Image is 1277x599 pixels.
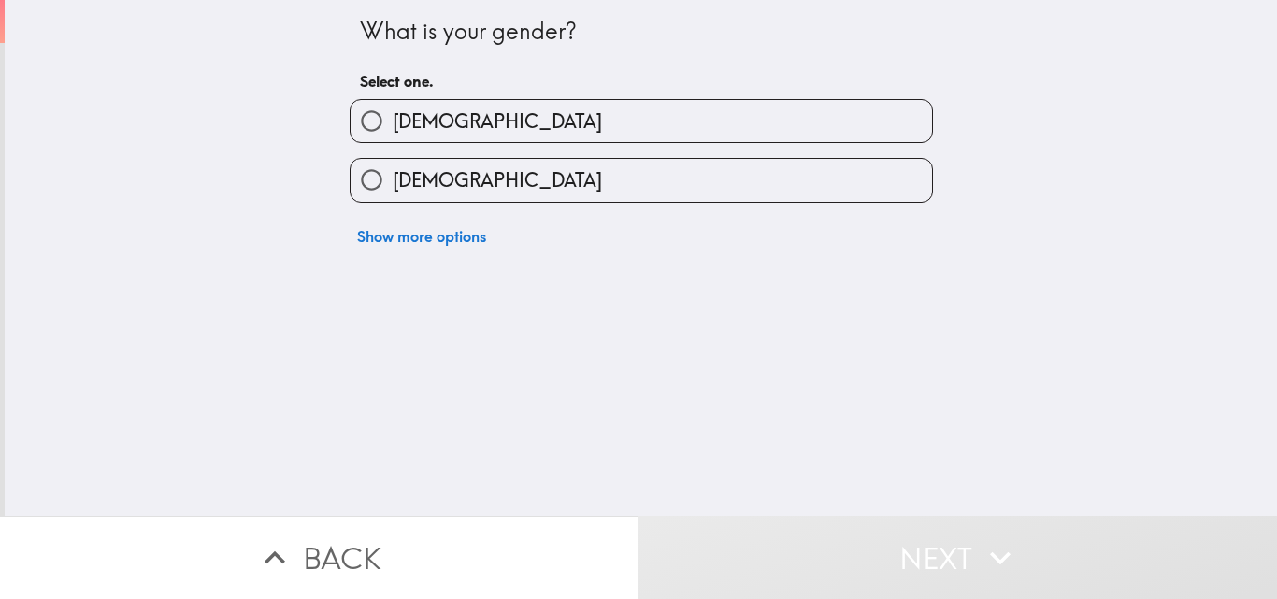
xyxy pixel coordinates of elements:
[351,159,932,201] button: [DEMOGRAPHIC_DATA]
[638,516,1277,599] button: Next
[360,16,923,48] div: What is your gender?
[393,167,602,193] span: [DEMOGRAPHIC_DATA]
[350,218,494,255] button: Show more options
[393,108,602,135] span: [DEMOGRAPHIC_DATA]
[351,100,932,142] button: [DEMOGRAPHIC_DATA]
[360,71,923,92] h6: Select one.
